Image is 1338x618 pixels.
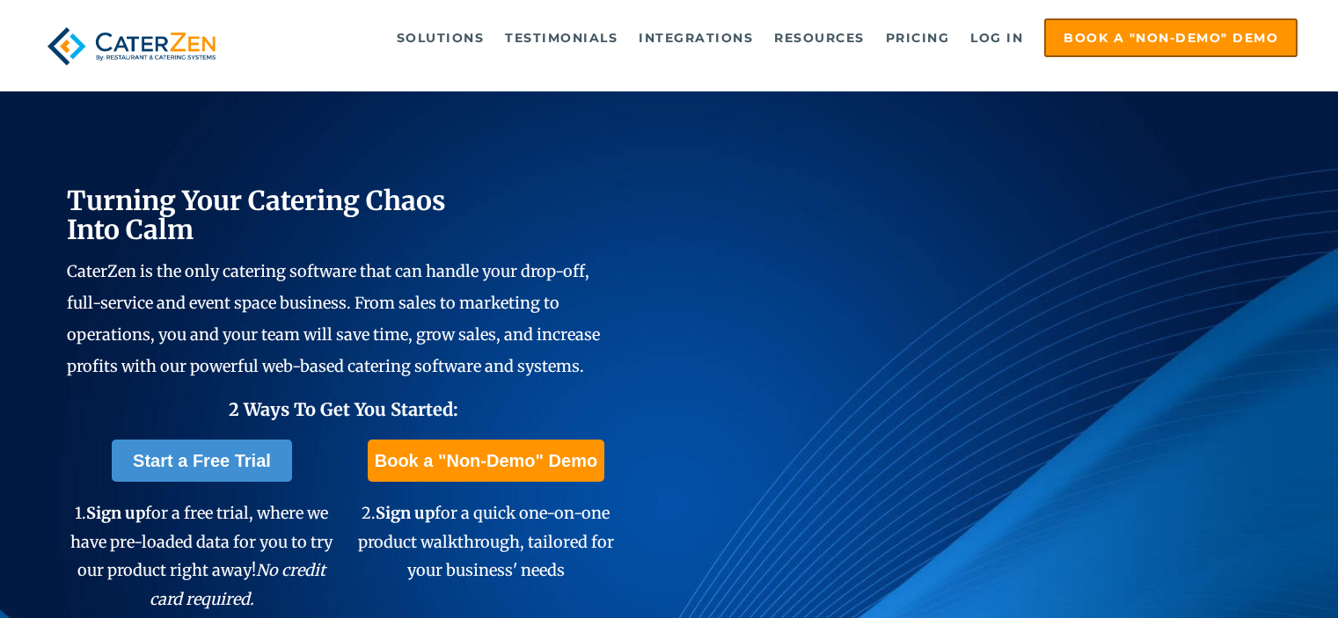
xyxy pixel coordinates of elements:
[67,184,446,246] span: Turning Your Catering Chaos Into Calm
[496,20,626,55] a: Testimonials
[1044,18,1298,57] a: Book a "Non-Demo" Demo
[229,398,458,420] span: 2 Ways To Get You Started:
[112,440,292,482] a: Start a Free Trial
[40,18,223,74] img: caterzen
[86,503,145,523] span: Sign up
[765,20,874,55] a: Resources
[961,20,1032,55] a: Log in
[67,261,600,376] span: CaterZen is the only catering software that can handle your drop-off, full-service and event spac...
[150,560,326,608] em: No credit card required.
[630,20,762,55] a: Integrations
[376,503,435,523] span: Sign up
[877,20,959,55] a: Pricing
[255,18,1298,57] div: Navigation Menu
[70,503,333,608] span: 1. for a free trial, where we have pre-loaded data for you to try our product right away!
[358,503,614,580] span: 2. for a quick one-on-one product walkthrough, tailored for your business' needs
[1181,549,1319,599] iframe: Help widget launcher
[368,440,604,482] a: Book a "Non-Demo" Demo
[388,20,494,55] a: Solutions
